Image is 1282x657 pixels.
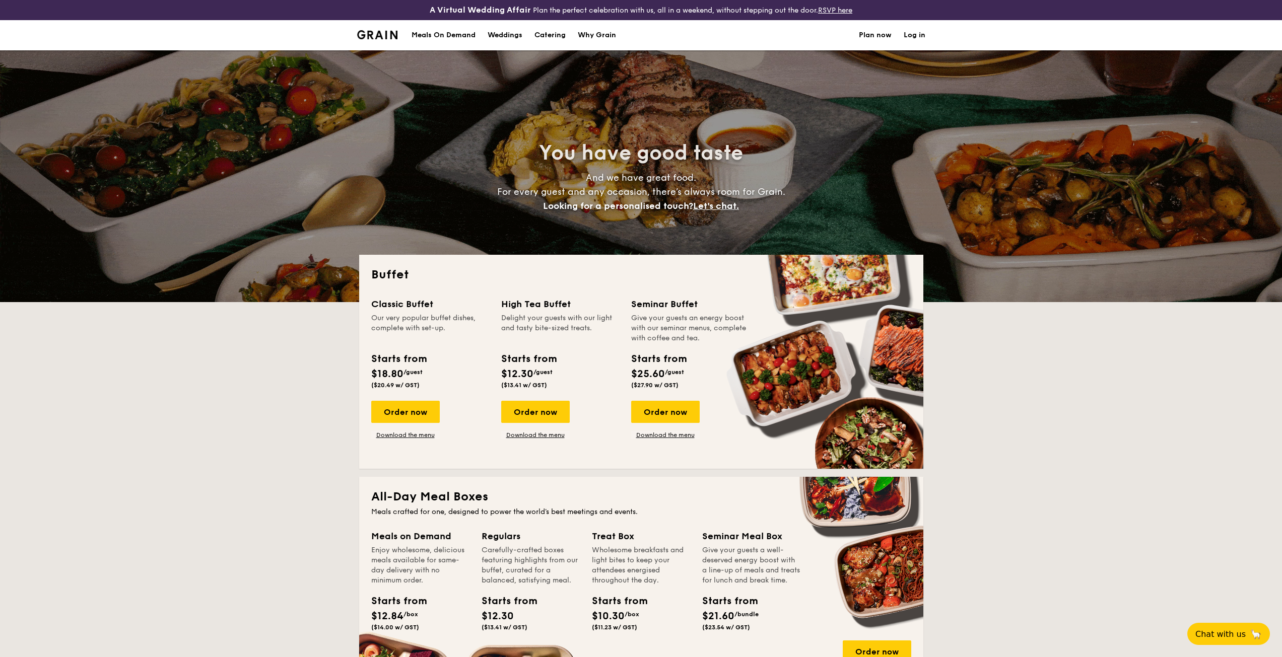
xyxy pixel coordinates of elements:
[572,20,622,50] a: Why Grain
[371,594,417,609] div: Starts from
[482,594,527,609] div: Starts from
[501,351,556,367] div: Starts from
[482,610,514,622] span: $12.30
[482,529,580,543] div: Regulars
[357,30,398,39] a: Logotype
[631,313,749,343] div: Give your guests an energy boost with our seminar menus, complete with coffee and tea.
[631,368,665,380] span: $25.60
[592,594,637,609] div: Starts from
[371,368,403,380] span: $18.80
[403,611,418,618] span: /box
[665,369,684,376] span: /guest
[412,20,476,50] div: Meals On Demand
[702,545,800,586] div: Give your guests a well-deserved energy boost with a line-up of meals and treats for lunch and br...
[734,611,759,618] span: /bundle
[501,431,570,439] a: Download the menu
[371,351,426,367] div: Starts from
[702,529,800,543] div: Seminar Meal Box
[371,267,911,283] h2: Buffet
[371,529,469,543] div: Meals on Demand
[371,489,911,505] h2: All-Day Meal Boxes
[482,20,528,50] a: Weddings
[371,624,419,631] span: ($14.00 w/ GST)
[501,368,533,380] span: $12.30
[501,382,547,389] span: ($13.41 w/ GST)
[371,401,440,423] div: Order now
[631,401,700,423] div: Order now
[371,610,403,622] span: $12.84
[592,545,690,586] div: Wholesome breakfasts and light bites to keep your attendees energised throughout the day.
[904,20,925,50] a: Log in
[631,382,679,389] span: ($27.90 w/ GST)
[501,313,619,343] div: Delight your guests with our light and tasty bite-sized treats.
[482,545,580,586] div: Carefully-crafted boxes featuring highlights from our buffet, curated for a balanced, satisfying ...
[859,20,892,50] a: Plan now
[371,431,440,439] a: Download the menu
[1195,629,1246,639] span: Chat with us
[430,4,531,16] h4: A Virtual Wedding Affair
[702,624,750,631] span: ($23.54 w/ GST)
[534,20,566,50] h1: Catering
[533,369,553,376] span: /guest
[1250,628,1262,640] span: 🦙
[501,297,619,311] div: High Tea Buffet
[1187,623,1270,645] button: Chat with us🦙
[371,382,420,389] span: ($20.49 w/ GST)
[371,297,489,311] div: Classic Buffet
[539,141,743,165] span: You have good taste
[528,20,572,50] a: Catering
[482,624,527,631] span: ($13.41 w/ GST)
[693,200,739,211] span: Let's chat.
[578,20,616,50] div: Why Grain
[488,20,522,50] div: Weddings
[631,431,700,439] a: Download the menu
[371,545,469,586] div: Enjoy wholesome, delicious meals available for same-day delivery with no minimum order.
[371,313,489,343] div: Our very popular buffet dishes, complete with set-up.
[631,297,749,311] div: Seminar Buffet
[371,507,911,517] div: Meals crafted for one, designed to power the world's best meetings and events.
[543,200,693,211] span: Looking for a personalised touch?
[625,611,639,618] span: /box
[357,30,398,39] img: Grain
[351,4,931,16] div: Plan the perfect celebration with us, all in a weekend, without stepping out the door.
[818,6,852,15] a: RSVP here
[403,369,423,376] span: /guest
[592,529,690,543] div: Treat Box
[592,624,637,631] span: ($11.23 w/ GST)
[497,172,785,211] span: And we have great food. For every guest and any occasion, there’s always room for Grain.
[406,20,482,50] a: Meals On Demand
[592,610,625,622] span: $10.30
[702,594,748,609] div: Starts from
[702,610,734,622] span: $21.60
[501,401,570,423] div: Order now
[631,351,686,367] div: Starts from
